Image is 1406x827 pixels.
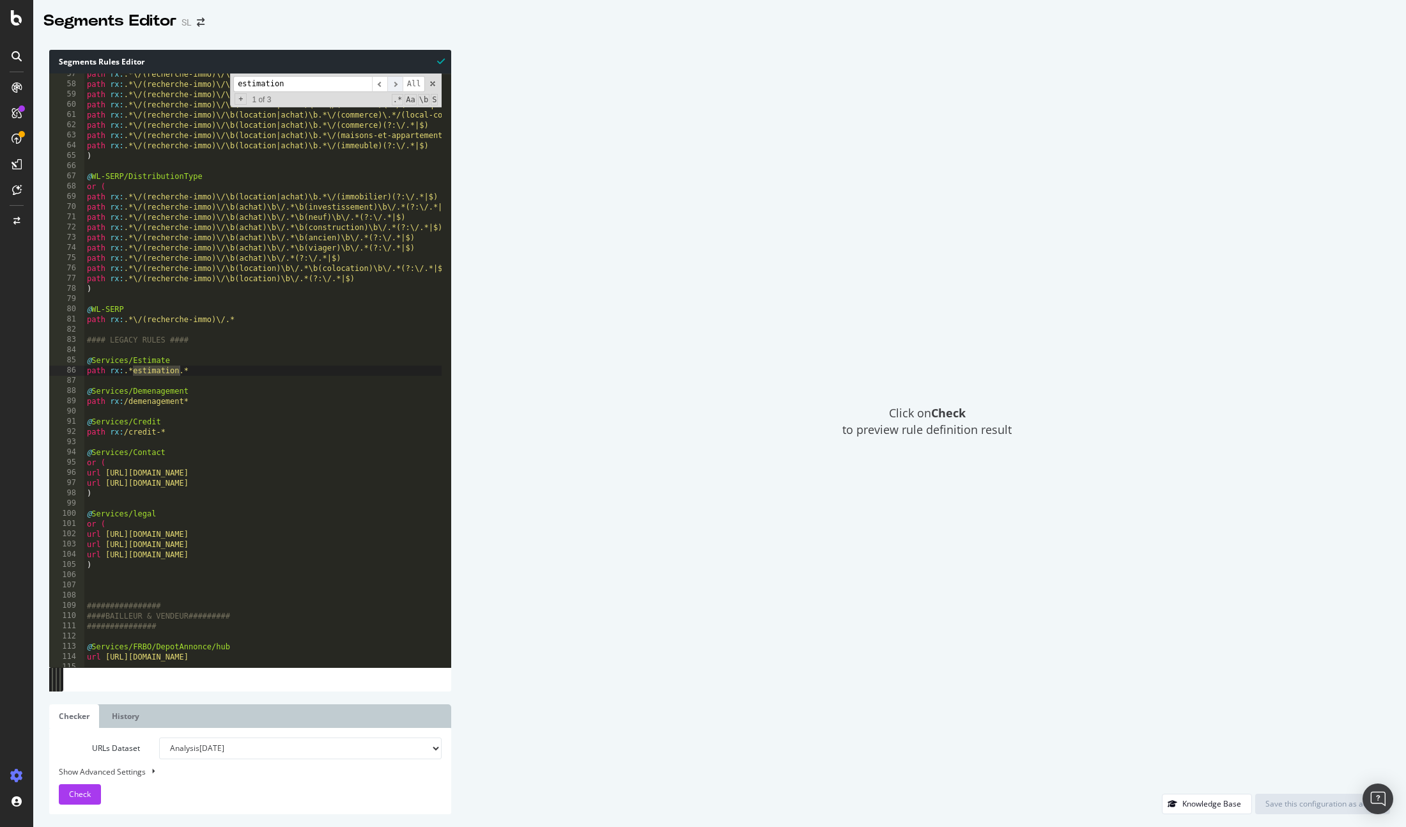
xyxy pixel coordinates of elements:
span: RegExp Search [392,94,403,105]
span: Check [69,789,91,800]
strong: Check [931,405,966,421]
span: Alt-Enter [403,76,426,92]
div: 59 [49,89,84,100]
div: arrow-right-arrow-left [197,18,205,27]
div: 107 [49,580,84,591]
div: 101 [49,519,84,529]
div: 76 [49,263,84,274]
div: 73 [49,233,84,243]
div: 92 [49,427,84,437]
div: 96 [49,468,84,478]
div: 72 [49,222,84,233]
div: 75 [49,253,84,263]
button: Knowledge Base [1162,794,1252,814]
div: Segments Editor [43,10,176,32]
div: 60 [49,100,84,110]
div: 113 [49,642,84,652]
div: 114 [49,652,84,662]
div: 81 [49,314,84,325]
div: 62 [49,120,84,130]
div: 65 [49,151,84,161]
div: 79 [49,294,84,304]
div: 69 [49,192,84,202]
span: Search In Selection [431,94,438,105]
div: Segments Rules Editor [49,50,451,73]
button: Save this configuration as active [1255,794,1390,814]
div: 95 [49,458,84,468]
div: 100 [49,509,84,519]
div: 68 [49,182,84,192]
div: 105 [49,560,84,570]
span: CaseSensitive Search [405,94,416,105]
a: Checker [49,704,99,728]
div: 82 [49,325,84,335]
div: 94 [49,447,84,458]
div: 80 [49,304,84,314]
div: SL [182,16,192,29]
div: 58 [49,79,84,89]
span: ​ [387,76,403,92]
span: Whole Word Search [418,94,429,105]
div: 84 [49,345,84,355]
div: 110 [49,611,84,621]
div: 63 [49,130,84,141]
div: 64 [49,141,84,151]
div: 106 [49,570,84,580]
div: 98 [49,488,84,499]
div: 66 [49,161,84,171]
div: 78 [49,284,84,294]
div: 90 [49,406,84,417]
div: 70 [49,202,84,212]
div: 99 [49,499,84,509]
span: Syntax is valid [437,55,445,67]
div: Show Advanced Settings [49,766,432,778]
div: 89 [49,396,84,406]
div: 57 [49,69,84,79]
div: 111 [49,621,84,631]
label: URLs Dataset [49,738,150,759]
span: 1 of 3 [247,95,276,105]
div: 104 [49,550,84,560]
div: Knowledge Base [1182,798,1241,809]
div: 86 [49,366,84,376]
span: ​ [372,76,387,92]
div: 112 [49,631,84,642]
div: 61 [49,110,84,120]
a: History [102,704,149,728]
button: Check [59,784,101,805]
div: 74 [49,243,84,253]
div: 103 [49,539,84,550]
div: Save this configuration as active [1265,798,1380,809]
input: Search for [233,76,372,92]
div: 83 [49,335,84,345]
div: 97 [49,478,84,488]
div: 108 [49,591,84,601]
span: Click on to preview rule definition result [842,405,1012,438]
a: Knowledge Base [1162,798,1252,809]
div: 102 [49,529,84,539]
span: Toggle Replace mode [235,93,247,105]
div: 91 [49,417,84,427]
div: 85 [49,355,84,366]
div: 109 [49,601,84,611]
div: 93 [49,437,84,447]
div: 115 [49,662,84,672]
div: Open Intercom Messenger [1363,784,1393,814]
div: 87 [49,376,84,386]
div: 77 [49,274,84,284]
div: 67 [49,171,84,182]
div: 88 [49,386,84,396]
div: 71 [49,212,84,222]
